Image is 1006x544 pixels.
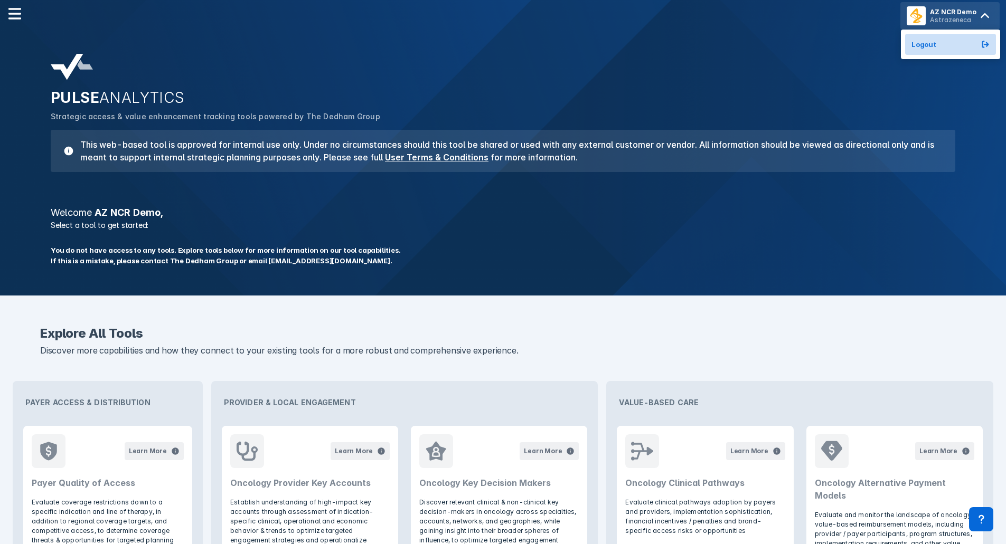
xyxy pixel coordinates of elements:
a: User Terms & Conditions [385,152,488,163]
div: Learn More [524,446,562,456]
div: Value-Based Care [610,385,989,419]
span: Welcome [51,207,92,218]
div: AZ NCR Demo [930,8,976,16]
div: Contact Support [969,507,993,531]
h2: Oncology Key Decision Makers [419,476,579,489]
div: Provider & Local Engagement [215,385,594,419]
div: Astrazeneca [930,16,976,24]
button: Learn More [520,442,579,460]
h3: AZ NCR Demo , [44,208,962,217]
button: Learn More [915,442,974,460]
h2: Payer Quality of Access [32,476,184,489]
button: Learn More [726,442,785,460]
button: Logout [905,34,996,55]
div: Learn More [129,446,167,456]
img: menu button [909,8,924,23]
img: menu--horizontal.svg [8,7,21,20]
button: Learn More [125,442,184,460]
button: Learn More [331,442,390,460]
h2: Oncology Provider Key Accounts [230,476,390,489]
p: Evaluate clinical pathways adoption by payers and providers, implementation sophistication, finan... [625,498,785,536]
span: ANALYTICS [99,89,185,107]
p: Select a tool to get started: [44,219,962,231]
span: Logout [911,40,936,49]
span: If this is a mistake, please contact The Dedham Group or email [EMAIL_ADDRESS][DOMAIN_NAME] . [51,256,400,266]
div: Learn More [919,446,957,456]
div: Payer Access & Distribution [17,385,199,419]
div: Learn More [730,446,768,456]
span: You do not have access to any tools. Explore tools below for more information on our tool capabil... [51,245,400,256]
p: Strategic access & value enhancement tracking tools powered by The Dedham Group [51,111,955,122]
img: pulse-analytics-logo [51,54,93,80]
h2: Explore All Tools [40,327,966,340]
div: Learn More [335,446,373,456]
h3: This web-based tool is approved for internal use only. Under no circumstances should this tool be... [74,138,943,164]
p: Discover more capabilities and how they connect to your existing tools for a more robust and comp... [40,344,966,358]
h2: Oncology Clinical Pathways [625,476,785,489]
h2: PULSE [51,89,955,107]
h2: Oncology Alternative Payment Models [815,476,974,502]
